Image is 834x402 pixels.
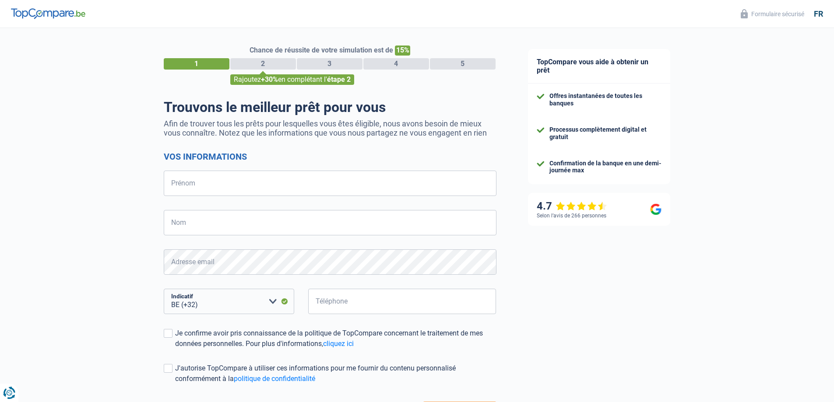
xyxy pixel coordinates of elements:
h2: Vos informations [164,151,496,162]
div: J'autorise TopCompare à utiliser ces informations pour me fournir du contenu personnalisé conform... [175,363,496,384]
h1: Trouvons le meilleur prêt pour vous [164,99,496,115]
div: Processus complètement digital et gratuit [549,126,662,141]
div: fr [814,9,823,19]
p: Afin de trouver tous les prêts pour lesquelles vous êtes éligible, nous avons besoin de mieux vou... [164,119,496,137]
div: Je confirme avoir pris connaissance de la politique de TopCompare concernant le traitement de mes... [175,328,496,349]
a: cliquez ici [323,339,354,348]
div: Selon l’avis de 266 personnes [537,213,606,219]
div: Offres instantanées de toutes les banques [549,92,662,107]
div: 5 [430,58,496,70]
div: 4 [363,58,429,70]
div: TopCompare vous aide à obtenir un prêt [528,49,670,84]
span: 15% [395,45,410,56]
div: Confirmation de la banque en une demi-journée max [549,160,662,175]
span: +30% [261,75,278,84]
div: 2 [230,58,296,70]
div: 1 [164,58,229,70]
div: Rajoutez en complétant l' [230,74,354,85]
span: Chance de réussite de votre simulation est de [250,46,393,54]
div: 4.7 [537,200,607,213]
span: étape 2 [327,75,351,84]
a: politique de confidentialité [234,374,315,383]
div: 3 [297,58,362,70]
input: 401020304 [308,289,496,314]
img: TopCompare Logo [11,8,85,19]
button: Formulaire sécurisé [735,7,809,21]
